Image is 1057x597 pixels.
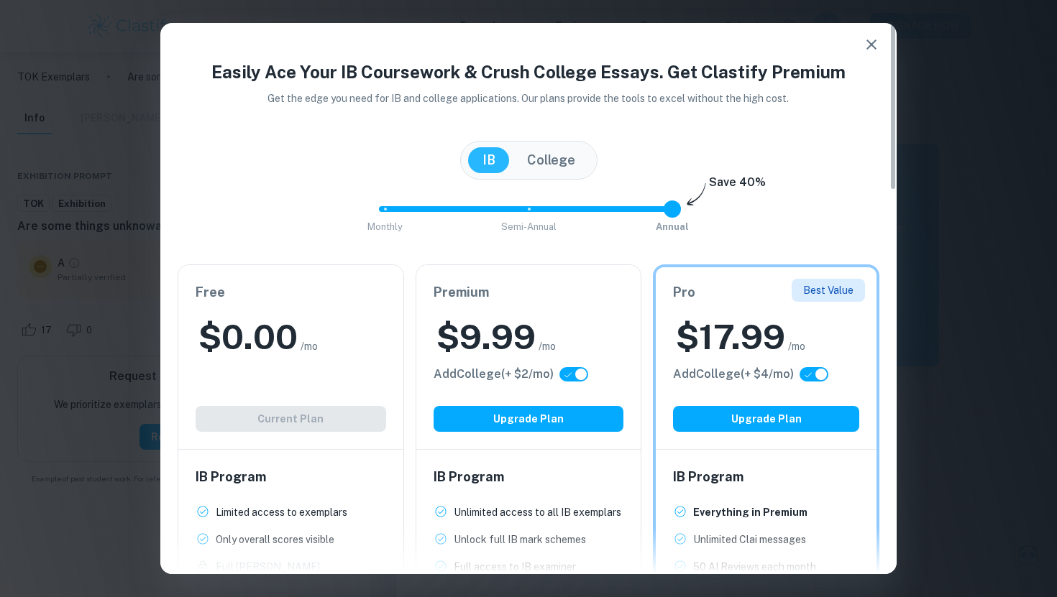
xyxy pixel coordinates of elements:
h2: $ 0.00 [198,314,298,360]
p: Limited access to exemplars [216,504,347,520]
button: Upgrade Plan [673,406,859,432]
p: Everything in Premium [693,504,807,520]
h6: Premium [434,282,624,302]
h6: Free [196,282,386,302]
span: /mo [539,338,556,354]
img: subscription-arrow.svg [687,182,706,207]
h6: IB Program [434,467,624,487]
p: Best Value [803,282,854,298]
h6: Save 40% [709,174,766,198]
h6: Click to see all the additional College features. [434,366,554,383]
span: /mo [788,338,805,354]
h6: Pro [673,282,859,302]
button: College [513,147,590,173]
span: Semi-Annual [501,221,557,232]
h6: IB Program [673,467,859,487]
h2: $ 9.99 [436,314,536,360]
p: Unlimited access to all IB exemplars [454,504,621,520]
button: Upgrade Plan [434,406,624,432]
p: Get the edge you need for IB and college applications. Our plans provide the tools to excel witho... [248,91,810,106]
button: IB [468,147,510,173]
h6: Click to see all the additional College features. [673,366,794,383]
h4: Easily Ace Your IB Coursework & Crush College Essays. Get Clastify Premium [178,59,879,85]
span: Annual [656,221,689,232]
span: /mo [301,338,318,354]
h6: IB Program [196,467,386,487]
span: Monthly [367,221,403,232]
h2: $ 17.99 [676,314,785,360]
